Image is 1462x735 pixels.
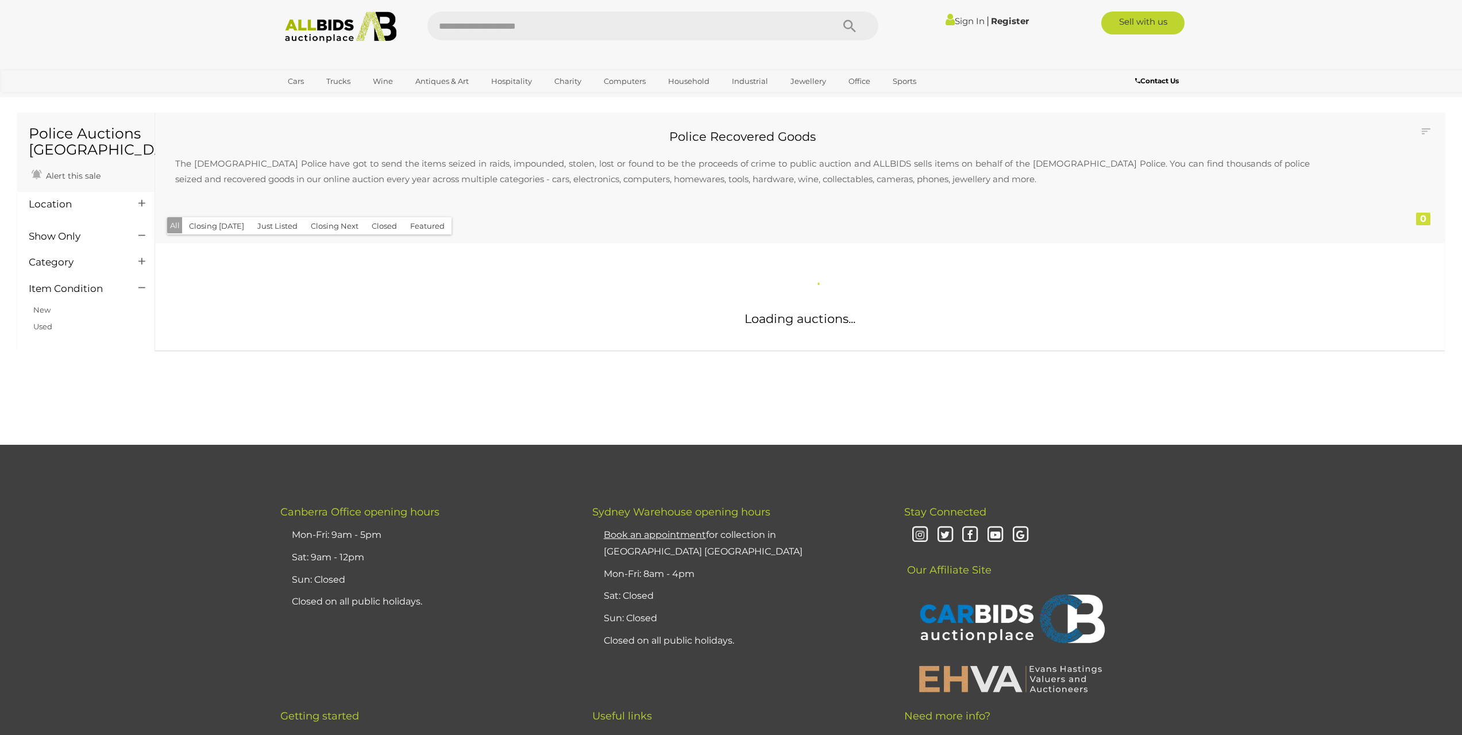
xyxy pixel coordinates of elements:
[1416,213,1430,225] div: 0
[408,72,476,91] a: Antiques & Art
[604,529,706,540] u: Book an appointment
[1010,525,1031,545] i: Google
[601,630,875,652] li: Closed on all public holidays.
[164,144,1321,198] p: The [DEMOGRAPHIC_DATA] Police have got to send the items seized in raids, impounded, stolen, lost...
[365,72,400,91] a: Wine
[596,72,653,91] a: Computers
[592,506,770,518] span: Sydney Warehouse opening hours
[484,72,539,91] a: Hospitality
[1135,75,1182,87] a: Contact Us
[661,72,717,91] a: Household
[960,525,980,545] i: Facebook
[304,217,365,235] button: Closing Next
[167,217,183,234] button: All
[724,72,776,91] a: Industrial
[250,217,304,235] button: Just Listed
[182,217,251,235] button: Closing [DATE]
[29,231,121,242] h4: Show Only
[29,199,121,210] h4: Location
[991,16,1029,26] a: Register
[841,72,878,91] a: Office
[279,11,403,43] img: Allbids.com.au
[280,72,311,91] a: Cars
[601,563,875,586] li: Mon-Fri: 8am - 4pm
[319,72,358,91] a: Trucks
[29,166,103,183] a: Alert this sale
[289,569,564,591] li: Sun: Closed
[946,16,985,26] a: Sign In
[365,217,404,235] button: Closed
[821,11,878,40] button: Search
[744,311,855,326] span: Loading auctions...
[913,582,1108,658] img: CARBIDS Auctionplace
[601,585,875,607] li: Sat: Closed
[280,91,377,110] a: [GEOGRAPHIC_DATA]
[910,525,930,545] i: Instagram
[913,664,1108,694] img: EHVA | Evans Hastings Valuers and Auctioneers
[904,506,986,518] span: Stay Connected
[783,72,834,91] a: Jewellery
[280,506,439,518] span: Canberra Office opening hours
[164,130,1321,143] h2: Police Recovered Goods
[904,547,992,576] span: Our Affiliate Site
[547,72,589,91] a: Charity
[986,14,989,27] span: |
[403,217,452,235] button: Featured
[43,171,101,181] span: Alert this sale
[33,305,51,314] a: New
[885,72,924,91] a: Sports
[289,591,564,613] li: Closed on all public holidays.
[904,710,990,722] span: Need more info?
[29,126,143,157] h1: Police Auctions [GEOGRAPHIC_DATA]
[1101,11,1185,34] a: Sell with us
[29,257,121,268] h4: Category
[604,529,803,557] a: Book an appointmentfor collection in [GEOGRAPHIC_DATA] [GEOGRAPHIC_DATA]
[592,710,652,722] span: Useful links
[33,322,52,331] a: Used
[280,710,359,722] span: Getting started
[289,524,564,547] li: Mon-Fri: 9am - 5pm
[1135,76,1179,85] b: Contact Us
[289,547,564,569] li: Sat: 9am - 12pm
[935,525,955,545] i: Twitter
[29,283,121,294] h4: Item Condition
[985,525,1005,545] i: Youtube
[601,607,875,630] li: Sun: Closed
